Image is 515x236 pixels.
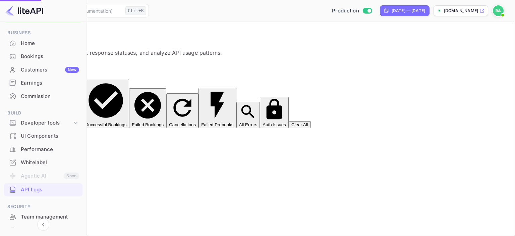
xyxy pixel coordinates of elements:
[21,227,79,234] div: Fraud management
[4,210,82,224] div: Team management
[21,132,79,140] div: UI Components
[8,136,507,144] div: Any Status
[380,5,430,16] div: Click to change the date range period
[4,90,82,103] div: Commission
[21,213,79,221] div: Team management
[4,29,82,37] span: Business
[4,183,82,196] a: API Logs
[21,53,79,60] div: Bookings
[21,159,79,167] div: Whitelabel
[82,79,129,128] button: Successful Bookings
[4,109,82,117] span: Build
[166,93,198,128] button: Cancellations
[4,50,82,62] a: Bookings
[4,50,82,63] div: Bookings
[21,79,79,87] div: Earnings
[444,8,478,14] p: [DOMAIN_NAME]
[4,156,82,169] div: Whitelabel
[493,5,504,16] img: Robert Aklakulakan
[4,203,82,210] span: Security
[392,8,425,14] div: [DATE] — [DATE]
[4,156,82,169] a: Whitelabel
[236,102,260,128] button: All Errors
[8,65,507,70] h6: Quick Filters
[260,97,289,128] button: Auth Issues
[8,35,507,43] p: API Logs
[37,219,49,231] button: Collapse navigation
[4,143,82,156] div: Performance
[21,119,72,127] div: Developer tools
[21,186,79,194] div: API Logs
[4,63,82,76] a: CustomersNew
[5,5,43,16] img: LiteAPI logo
[8,49,507,57] p: Monitor API request logs, track response statuses, and analyze API usage patterns.
[125,6,146,15] div: Ctrl+K
[21,146,79,153] div: Performance
[4,210,82,223] a: Team management
[332,7,359,15] span: Production
[129,88,166,128] button: Failed Bookings
[4,77,82,89] a: Earnings
[4,183,82,196] div: API Logs
[21,40,79,47] div: Home
[198,88,236,128] button: Failed Prebooks
[4,117,82,129] div: Developer tools
[289,121,311,128] button: Clear All
[329,7,375,15] div: Switch to Sandbox mode
[21,66,79,74] div: Customers
[4,130,82,142] a: UI Components
[4,37,82,49] a: Home
[4,143,82,155] a: Performance
[4,37,82,50] div: Home
[65,67,79,73] div: New
[4,90,82,102] a: Commission
[21,93,79,100] div: Commission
